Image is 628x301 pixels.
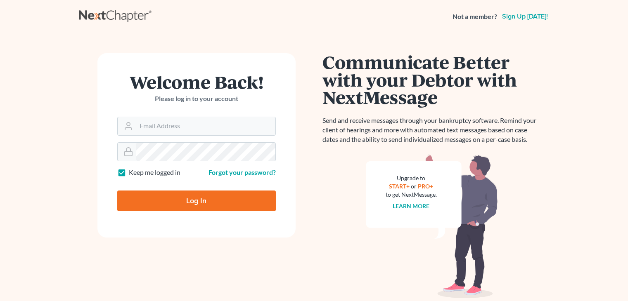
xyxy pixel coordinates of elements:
a: START+ [389,183,410,190]
a: Sign up [DATE]! [500,13,550,20]
p: Send and receive messages through your bankruptcy software. Remind your client of hearings and mo... [322,116,541,144]
input: Log In [117,190,276,211]
a: Learn more [393,202,429,209]
a: Forgot your password? [209,168,276,176]
h1: Welcome Back! [117,73,276,91]
img: nextmessage_bg-59042aed3d76b12b5cd301f8e5b87938c9018125f34e5fa2b7a6b67550977c72.svg [366,154,498,299]
a: PRO+ [418,183,433,190]
div: to get NextMessage. [386,190,437,199]
div: Upgrade to [386,174,437,182]
input: Email Address [136,117,275,135]
label: Keep me logged in [129,168,180,177]
strong: Not a member? [453,12,497,21]
span: or [411,183,417,190]
h1: Communicate Better with your Debtor with NextMessage [322,53,541,106]
p: Please log in to your account [117,94,276,103]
